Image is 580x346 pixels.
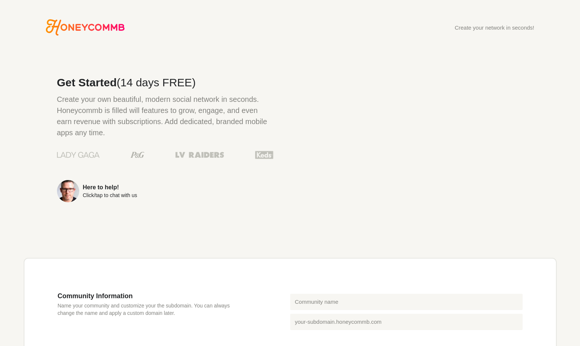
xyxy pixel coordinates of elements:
div: Click/tap to chat with us [83,193,137,198]
p: Create your own beautiful, modern social network in seconds. Honeycommb is filled will features t... [57,94,274,138]
a: Here to help!Click/tap to chat with us [57,180,274,202]
img: Las Vegas Raiders [175,152,224,158]
h3: Community Information [58,292,246,300]
div: Create your network in seconds! [455,25,534,30]
div: Here to help! [83,184,137,190]
img: Sean [57,180,79,202]
input: Community name [290,294,523,310]
h2: Get Started [57,77,274,88]
input: your-subdomain.honeycommb.com [290,314,523,330]
span: (14 days FREE) [117,76,195,89]
img: Keds [255,150,274,160]
iframe: Intercom live chat [551,317,569,335]
img: Procter & Gamble [131,152,144,158]
a: Go to Honeycommb homepage [46,19,125,36]
img: Lady Gaga [57,149,100,160]
p: Name your community and customize your the subdomain. You can always change the name and apply a ... [58,302,246,317]
svg: Honeycommb [46,19,125,36]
